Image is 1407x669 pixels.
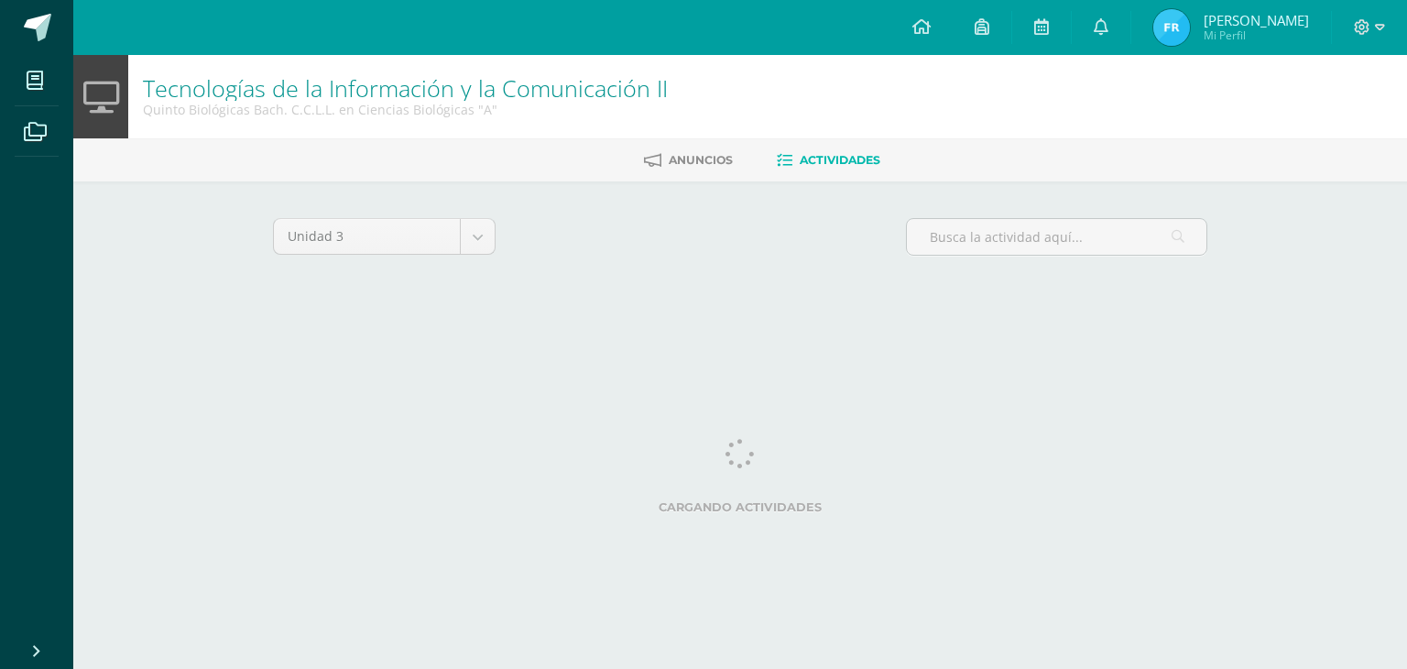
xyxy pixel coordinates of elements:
span: Mi Perfil [1204,27,1309,43]
a: Tecnologías de la Información y la Comunicación II [143,72,668,104]
label: Cargando actividades [273,500,1207,514]
span: Unidad 3 [288,219,446,254]
input: Busca la actividad aquí... [907,219,1206,255]
span: Actividades [800,153,880,167]
div: Quinto Biológicas Bach. C.C.L.L. en Ciencias Biológicas 'A' [143,101,668,118]
span: Anuncios [669,153,733,167]
img: 68ba24b225891043b09fc5640df39309.png [1153,9,1190,46]
a: Unidad 3 [274,219,495,254]
a: Actividades [777,146,880,175]
a: Anuncios [644,146,733,175]
span: [PERSON_NAME] [1204,11,1309,29]
h1: Tecnologías de la Información y la Comunicación II [143,75,668,101]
